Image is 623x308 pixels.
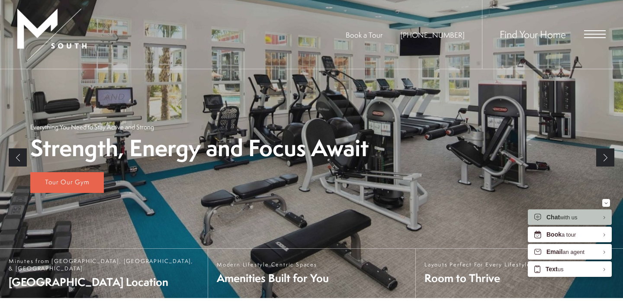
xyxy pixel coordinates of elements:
a: Modern Lifestyle Centric Spaces [208,249,415,298]
a: Book a Tour [346,30,382,40]
a: Next [596,148,614,167]
span: Amenities Built for You [217,270,329,286]
a: Layouts Perfect For Every Lifestyle [415,249,623,298]
span: [PHONE_NUMBER] [401,30,465,40]
button: Open Menu [584,30,606,38]
img: MSouth [17,9,87,61]
span: Layouts Perfect For Every Lifestyle [424,261,531,268]
p: Strength, Energy and Focus Await [30,136,369,160]
span: Modern Lifestyle Centric Spaces [217,261,329,268]
a: Tour Our Gym [30,172,104,193]
p: Everything You Need to Stay Active and Strong [30,122,154,132]
a: Previous [9,148,27,167]
span: Minutes from [GEOGRAPHIC_DATA], [GEOGRAPHIC_DATA], & [GEOGRAPHIC_DATA] [9,257,199,272]
span: Room to Thrive [424,270,531,286]
span: [GEOGRAPHIC_DATA] Location [9,274,199,289]
a: Call Us at 813-570-8014 [401,30,465,40]
a: Find Your Home [500,27,566,41]
span: Tour Our Gym [45,177,90,186]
